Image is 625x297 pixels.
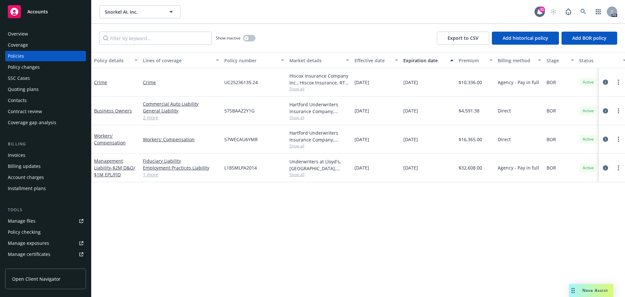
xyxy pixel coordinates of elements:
a: Contract review [5,106,86,117]
div: Account charges [8,172,44,183]
div: Hartford Underwriters Insurance Company, Hartford Insurance Group [289,101,349,115]
span: 57WECAU6YMR [224,136,258,143]
a: Manage certificates [5,249,86,260]
div: Manage exposures [8,238,49,248]
a: General Liability [143,107,219,114]
span: Show all [289,115,349,120]
div: Lines of coverage [143,57,212,64]
a: Report a Bug [562,5,575,18]
div: Hiscox Insurance Company Inc., Hiscox Insurance, RT Specialty Insurance Services, LLC (RSG Specia... [289,72,349,86]
div: Policy details [94,57,131,64]
a: Coverage [5,40,86,50]
span: [DATE] [403,79,418,86]
span: $16,365.00 [459,136,482,143]
a: Installment plans [5,183,86,194]
span: BOR [547,136,556,143]
span: [DATE] [354,107,369,114]
div: 31 [539,7,545,12]
div: Hartford Underwriters Insurance Company, Hartford Insurance Group [289,129,349,143]
a: Start snowing [547,5,560,18]
div: Drag to move [569,284,577,297]
div: Market details [289,57,342,64]
span: $10,336.00 [459,79,482,86]
a: Overview [5,29,86,39]
span: Agency - Pay in full [498,164,539,171]
div: Policies [8,51,24,61]
div: SSC Cases [8,73,30,83]
a: Switch app [592,5,605,18]
div: Billing method [498,57,534,64]
span: UC25236135.24 [224,79,258,86]
div: Overview [8,29,28,39]
span: Direct [498,107,511,114]
a: Quoting plans [5,84,86,95]
a: Employment Practices Liability [143,164,219,171]
div: Invoices [8,150,25,160]
div: Status [579,57,619,64]
div: Premium [459,57,485,64]
a: Policies [5,51,86,61]
button: Effective date [352,52,401,68]
span: [DATE] [354,164,369,171]
button: Market details [287,52,352,68]
button: Billing method [495,52,544,68]
span: $4,591.38 [459,107,479,114]
a: Manage files [5,216,86,226]
span: BOR [547,164,556,171]
span: [DATE] [403,107,418,114]
span: Open Client Navigator [12,275,61,282]
span: BOR [547,107,556,114]
span: 57SBAAZ2Y1G [224,107,255,114]
a: more [615,135,622,143]
button: Lines of coverage [140,52,222,68]
span: L18SMLPA2014 [224,164,257,171]
div: Policy number [224,57,277,64]
a: Billing updates [5,161,86,171]
span: Agency - Pay in full [498,79,539,86]
a: Invoices [5,150,86,160]
a: Commercial Auto Liability [143,100,219,107]
button: Snorkel AI, Inc. [99,5,181,18]
a: Search [577,5,590,18]
span: [DATE] [403,164,418,171]
span: [DATE] [403,136,418,143]
span: - $2M D&O/ $1M EPL/FID [94,165,135,178]
a: Crime [143,79,219,86]
a: Account charges [5,172,86,183]
a: more [615,164,622,172]
div: Quoting plans [8,84,39,95]
a: 2 more [143,114,219,121]
button: Export to CSV [437,32,489,45]
a: Workers' Compensation [143,136,219,143]
span: $32,608.00 [459,164,482,171]
div: Stage [547,57,567,64]
div: Contacts [8,95,27,106]
span: Show all [289,143,349,149]
span: Active [582,79,595,85]
span: Nova Assist [582,288,608,293]
span: Show inactive [216,35,241,41]
div: Coverage [8,40,28,50]
a: 1 more [143,171,219,178]
span: Add BOR policy [572,35,606,41]
button: Expiration date [401,52,456,68]
div: Installment plans [8,183,46,194]
div: Billing [5,141,86,147]
span: Show all [289,172,349,177]
span: Direct [498,136,511,143]
button: Premium [456,52,495,68]
a: Manage BORs [5,260,86,271]
span: Show all [289,86,349,92]
div: Policy checking [8,227,41,237]
span: Active [582,165,595,171]
div: Billing updates [8,161,41,171]
div: Tools [5,207,86,213]
div: Manage files [8,216,35,226]
div: Underwriters at Lloyd's, [GEOGRAPHIC_DATA], [PERSON_NAME] of [GEOGRAPHIC_DATA], Scale Underwritin... [289,158,349,172]
a: circleInformation [602,164,609,172]
div: Manage certificates [8,249,50,260]
span: Active [582,136,595,142]
button: Policy details [91,52,140,68]
button: Nova Assist [569,284,613,297]
a: Policy changes [5,62,86,72]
